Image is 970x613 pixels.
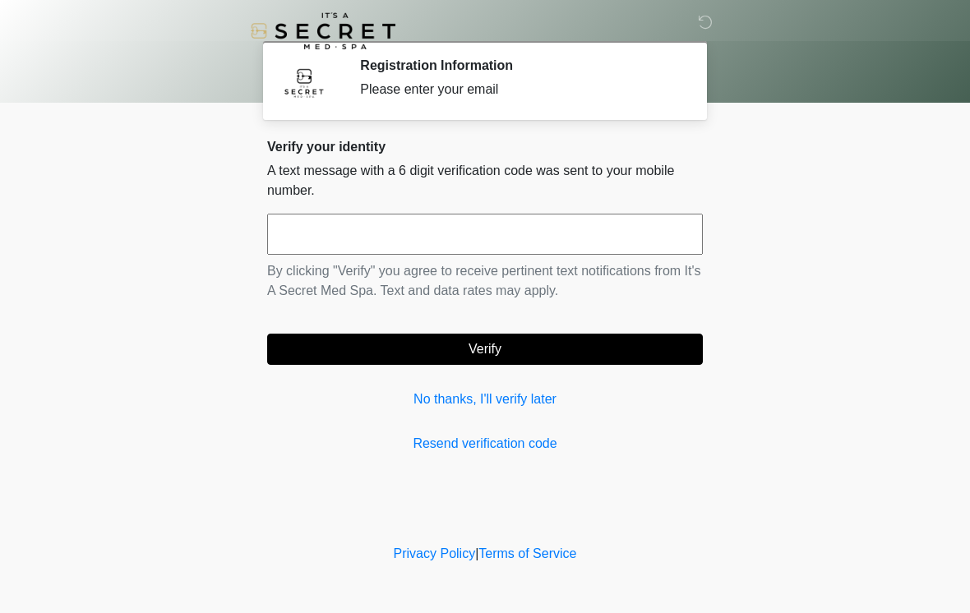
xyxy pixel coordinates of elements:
img: Agent Avatar [279,58,329,107]
a: Resend verification code [267,434,703,454]
a: No thanks, I'll verify later [267,389,703,409]
div: Please enter your email [360,80,678,99]
img: It's A Secret Med Spa Logo [251,12,395,49]
a: Terms of Service [478,546,576,560]
a: | [475,546,478,560]
button: Verify [267,334,703,365]
h2: Verify your identity [267,139,703,154]
a: Privacy Policy [394,546,476,560]
p: A text message with a 6 digit verification code was sent to your mobile number. [267,161,703,200]
h2: Registration Information [360,58,678,73]
p: By clicking "Verify" you agree to receive pertinent text notifications from It's A Secret Med Spa... [267,261,703,301]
